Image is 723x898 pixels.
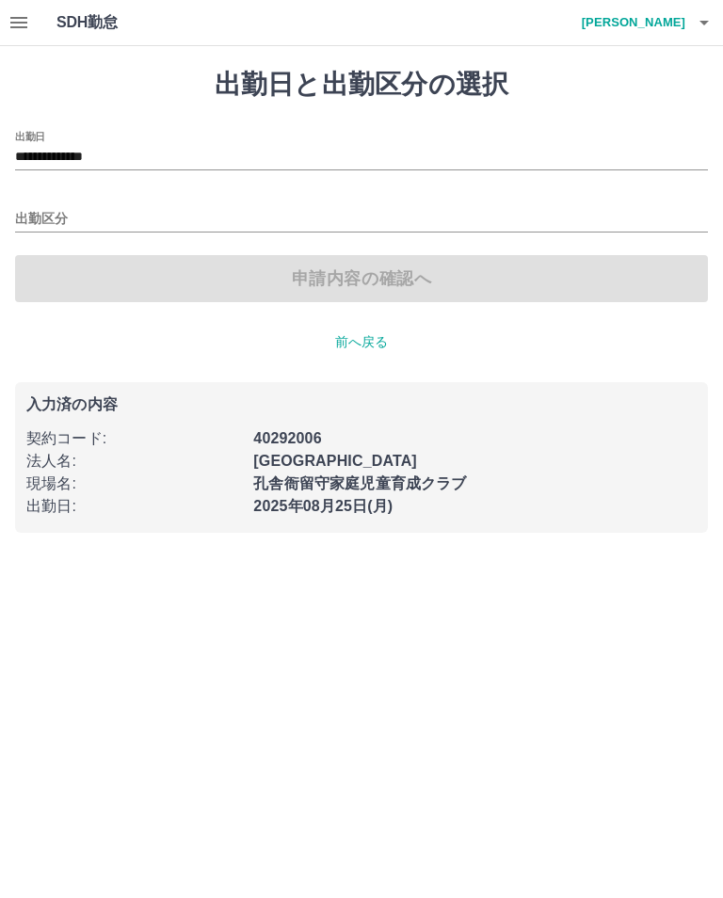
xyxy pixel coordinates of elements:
p: 法人名 : [26,450,242,473]
p: 入力済の内容 [26,397,697,412]
label: 出勤日 [15,129,45,143]
p: 前へ戻る [15,332,708,352]
b: [GEOGRAPHIC_DATA] [253,453,417,469]
p: 現場名 : [26,473,242,495]
p: 契約コード : [26,427,242,450]
b: 2025年08月25日(月) [253,498,393,514]
h1: 出勤日と出勤区分の選択 [15,69,708,101]
p: 出勤日 : [26,495,242,518]
b: 40292006 [253,430,321,446]
b: 孔舎衙留守家庭児童育成クラブ [253,475,466,491]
